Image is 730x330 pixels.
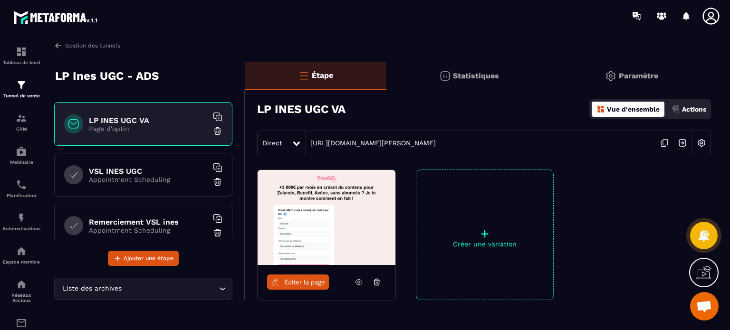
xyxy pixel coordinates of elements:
img: logo [13,9,99,26]
img: image [258,170,395,265]
p: Créer une variation [416,240,553,248]
p: Planificateur [2,193,40,198]
a: social-networksocial-networkRéseaux Sociaux [2,272,40,310]
img: formation [16,113,27,124]
img: formation [16,79,27,91]
img: social-network [16,279,27,290]
a: Gestion des tunnels [54,41,120,50]
span: Ajouter une étape [124,254,173,263]
p: Statistiques [453,71,499,80]
p: Tunnel de vente [2,93,40,98]
a: Éditer la page [267,274,329,290]
img: trash [213,177,222,187]
span: Liste des archives [60,283,124,294]
a: formationformationTunnel de vente [2,72,40,105]
a: formationformationCRM [2,105,40,139]
img: formation [16,46,27,57]
p: Automatisations [2,226,40,231]
p: Actions [682,105,706,113]
p: Espace membre [2,259,40,264]
span: Éditer la page [284,279,325,286]
img: automations [16,146,27,157]
a: formationformationTableau de bord [2,39,40,72]
a: automationsautomationsEspace membre [2,238,40,272]
img: automations [16,245,27,257]
a: automationsautomationsWebinaire [2,139,40,172]
p: Étape [312,71,333,80]
p: + [416,227,553,240]
span: Direct [262,139,282,147]
h6: VSL INES UGC [89,167,208,176]
a: Ouvrir le chat [690,292,719,321]
h3: LP INES UGC VA [257,103,346,116]
img: stats.20deebd0.svg [439,70,451,82]
p: Webinaire [2,160,40,165]
p: Réseaux Sociaux [2,292,40,303]
p: Appointment Scheduling [89,226,208,234]
img: arrow [54,41,63,50]
p: Vue d'ensemble [607,105,660,113]
img: automations [16,212,27,224]
img: dashboard-orange.40269519.svg [596,105,605,113]
div: Search for option [54,278,232,300]
img: scheduler [16,179,27,190]
p: CRM [2,126,40,132]
button: Ajouter une étape [108,251,179,266]
h6: Remerciement VSL ines [89,217,208,226]
img: arrow-next.bcc2205e.svg [673,134,692,152]
p: Page d'optin [89,125,208,132]
p: Appointment Scheduling [89,176,208,183]
input: Search for option [124,283,217,294]
img: setting-w.858f3a88.svg [692,134,711,152]
p: Tableau de bord [2,60,40,65]
a: [URL][DOMAIN_NAME][PERSON_NAME] [306,139,436,147]
img: setting-gr.5f69749f.svg [605,70,616,82]
a: automationsautomationsAutomatisations [2,205,40,238]
img: email [16,317,27,329]
p: Paramètre [619,71,658,80]
a: schedulerschedulerPlanificateur [2,172,40,205]
img: actions.d6e523a2.png [672,105,680,113]
img: trash [213,126,222,136]
p: LP Ines UGC - ADS [55,66,159,85]
img: bars-o.4a397970.svg [298,70,309,81]
img: trash [213,228,222,237]
h6: LP INES UGC VA [89,116,208,125]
